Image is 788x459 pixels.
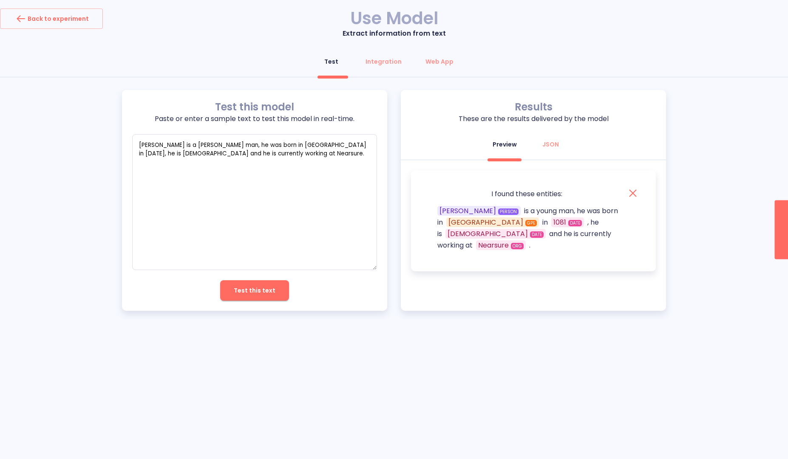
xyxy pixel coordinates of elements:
[14,12,89,25] div: Back to experiment
[530,231,544,238] span: date value
[568,220,582,226] span: date value
[542,217,548,227] span: in
[529,240,530,250] span: .
[411,114,656,124] p: These are the results delivered by the model
[411,100,656,114] p: Results
[132,114,377,124] p: Paste or enter a sample text to test this model in real-time.
[132,100,377,114] p: Test this model
[511,243,524,249] span: organization name
[425,57,454,66] div: Web App
[437,206,618,227] span: is a young man, he was born in
[366,57,402,66] div: Integration
[132,134,377,270] textarea: empty textarea
[448,229,528,239] span: [DEMOGRAPHIC_DATA]
[324,57,338,66] div: Test
[498,208,519,215] span: person name
[553,217,566,227] span: 1081
[234,285,275,296] span: Test this text
[439,206,496,216] span: [PERSON_NAME]
[448,217,523,227] span: [GEOGRAPHIC_DATA]
[493,140,517,149] div: Preview
[491,189,562,199] p: I found these entities:
[525,220,537,226] span: geo-political entity
[220,280,289,301] button: Test this text
[478,240,509,250] span: Nearsure
[542,140,559,149] div: JSON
